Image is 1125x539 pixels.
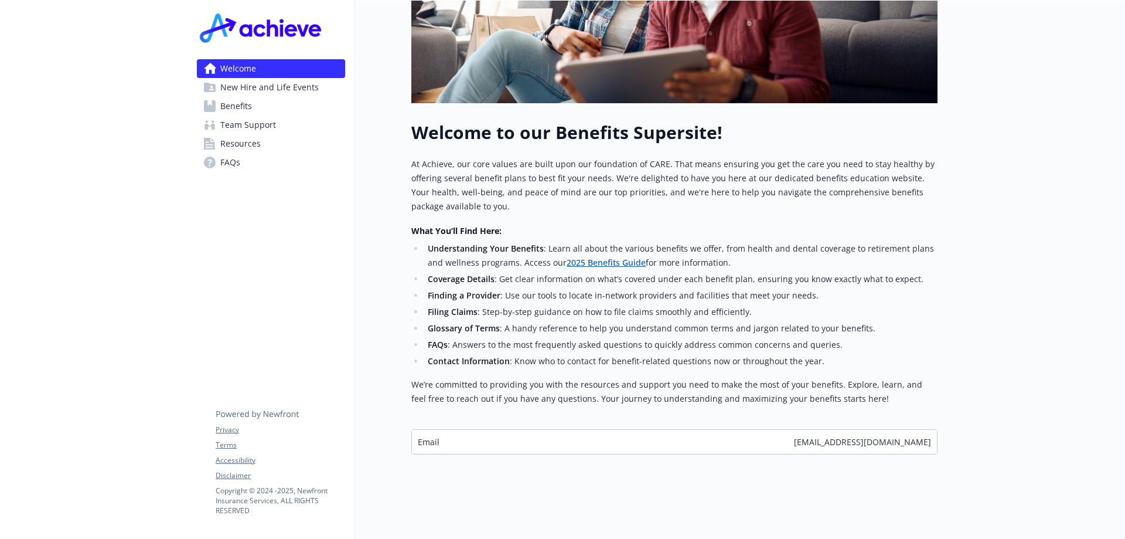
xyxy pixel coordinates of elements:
[197,78,345,97] a: New Hire and Life Events
[220,134,261,153] span: Resources
[216,486,345,516] p: Copyright © 2024 - 2025 , Newfront Insurance Services, ALL RIGHTS RESERVED
[411,122,937,143] h1: Welcome to our Benefits Supersite!
[428,290,500,301] strong: Finding a Provider
[220,116,276,134] span: Team Support
[424,354,937,368] li: : Know who to contact for benefit-related questions now or throughout the year.
[424,272,937,286] li: : Get clear information on what’s covered under each benefit plan, ensuring you know exactly what...
[424,321,937,335] li: : A handy reference to help you understand common terms and jargon related to your benefits.
[220,59,256,78] span: Welcome
[428,323,500,334] strong: Glossary of Terms
[197,97,345,116] a: Benefits
[216,470,345,481] a: Disclaimer
[220,153,240,172] span: FAQs
[567,257,646,268] a: 2025 Benefits Guide
[428,273,495,284] strong: Coverage Details
[197,134,345,153] a: Resources
[424,242,937,270] li: : Learn all about the various benefits we offer, from health and dental coverage to retirement pl...
[428,339,448,350] strong: FAQs
[220,78,319,97] span: New Hire and Life Events
[424,289,937,303] li: : Use our tools to locate in-network providers and facilities that meet your needs.
[197,116,345,134] a: Team Support
[411,157,937,213] p: At Achieve, our core values are built upon our foundation of CARE. That means ensuring you get th...
[418,436,439,448] span: Email
[411,225,502,236] strong: What You’ll Find Here:
[428,355,510,367] strong: Contact Information
[428,243,544,254] strong: Understanding Your Benefits
[216,425,345,435] a: Privacy
[428,306,478,317] strong: Filing Claims
[411,378,937,406] p: We’re committed to providing you with the resources and support you need to make the most of your...
[220,97,252,116] span: Benefits
[197,153,345,172] a: FAQs
[216,440,345,450] a: Terms
[197,59,345,78] a: Welcome
[424,305,937,319] li: : Step-by-step guidance on how to file claims smoothly and efficiently.
[424,338,937,352] li: : Answers to the most frequently asked questions to quickly address common concerns and queries.
[216,455,345,466] a: Accessibility
[794,436,931,448] span: [EMAIL_ADDRESS][DOMAIN_NAME]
